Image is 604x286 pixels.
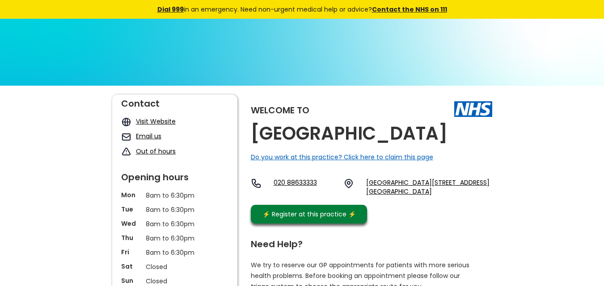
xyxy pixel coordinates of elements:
a: Dial 999 [157,5,184,14]
img: The NHS logo [454,101,492,116]
div: Need Help? [251,235,483,249]
div: Welcome to [251,106,309,115]
p: 8am to 6:30pm [146,205,204,215]
p: Closed [146,262,204,272]
div: Contact [121,95,228,108]
a: [GEOGRAPHIC_DATA][STREET_ADDRESS][GEOGRAPHIC_DATA] [366,178,492,196]
p: Fri [121,248,141,257]
a: Do you work at this practice? Click here to claim this page [251,153,433,162]
a: Email us [136,132,161,141]
img: globe icon [121,117,131,127]
img: mail icon [121,132,131,142]
a: Visit Website [136,117,176,126]
p: Thu [121,233,141,242]
p: 8am to 6:30pm [146,191,204,200]
p: Mon [121,191,141,199]
a: 020 88633333 [274,178,337,196]
a: Out of hours [136,147,176,156]
img: exclamation icon [121,147,131,157]
h2: [GEOGRAPHIC_DATA] [251,124,448,144]
img: practice location icon [343,178,354,189]
p: Sat [121,262,141,271]
img: telephone icon [251,178,262,189]
div: Opening hours [121,168,228,182]
div: in an emergency. Need non-urgent medical help or advice? [97,4,508,14]
div: ⚡️ Register at this practice ⚡️ [258,209,361,219]
p: Closed [146,276,204,286]
a: ⚡️ Register at this practice ⚡️ [251,205,367,224]
p: Tue [121,205,141,214]
a: Contact the NHS on 111 [372,5,447,14]
p: 8am to 6:30pm [146,233,204,243]
p: 8am to 6:30pm [146,219,204,229]
p: 8am to 6:30pm [146,248,204,257]
p: Sun [121,276,141,285]
p: Wed [121,219,141,228]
